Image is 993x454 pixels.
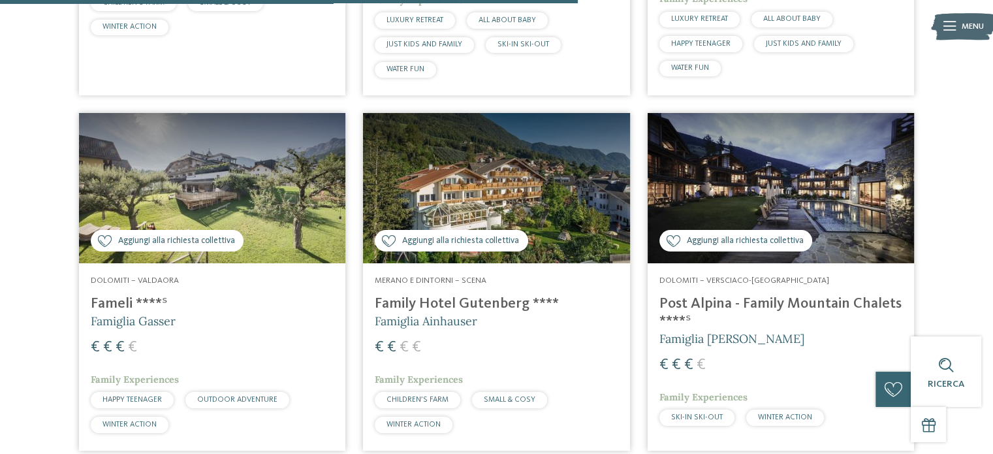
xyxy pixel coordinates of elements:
[386,65,424,73] span: WATER FUN
[484,396,535,404] span: SMALL & COSY
[659,295,902,331] h4: Post Alpina - Family Mountain Chalets ****ˢ
[497,41,549,48] span: SKI-IN SKI-OUT
[412,340,421,355] span: €
[928,380,964,389] span: Ricerca
[118,235,235,248] span: Aggiungi alla richiesta collettiva
[386,41,462,48] span: JUST KIDS AND FAMILY
[386,396,449,404] span: CHILDREN’S FARM
[197,396,277,404] span: OUTDOOR ADVENTURE
[386,421,441,429] span: WINTER ACTION
[102,396,162,404] span: HAPPY TEENAGER
[479,16,536,24] span: ALL ABOUT BABY
[648,113,914,450] a: Cercate un hotel per famiglie? Qui troverete solo i migliori! Aggiungi alla richiesta collettiva ...
[763,15,821,23] span: ALL ABOUT BABY
[79,113,345,450] a: Cercate un hotel per famiglie? Qui troverete solo i migliori! Aggiungi alla richiesta collettiva ...
[102,421,157,429] span: WINTER ACTION
[128,340,137,355] span: €
[659,391,748,403] span: Family Experiences
[363,113,629,263] img: Family Hotel Gutenberg ****
[686,235,803,248] span: Aggiungi alla richiesta collettiva
[697,357,706,373] span: €
[648,113,914,263] img: Post Alpina - Family Mountain Chalets ****ˢ
[659,276,829,285] span: Dolomiti – Versciaco-[GEOGRAPHIC_DATA]
[91,276,179,285] span: Dolomiti – Valdaora
[671,64,709,72] span: WATER FUN
[659,331,804,346] span: Famiglia [PERSON_NAME]
[766,40,842,48] span: JUST KIDS AND FAMILY
[116,340,125,355] span: €
[375,314,477,329] span: Famiglia Ainhauser
[102,23,157,31] span: WINTER ACTION
[402,235,519,248] span: Aggiungi alla richiesta collettiva
[386,16,443,24] span: LUXURY RETREAT
[400,340,409,355] span: €
[375,340,384,355] span: €
[672,357,681,373] span: €
[91,340,100,355] span: €
[363,113,629,450] a: Cercate un hotel per famiglie? Qui troverete solo i migliori! Aggiungi alla richiesta collettiva ...
[375,295,618,313] h4: Family Hotel Gutenberg ****
[659,357,669,373] span: €
[758,413,812,421] span: WINTER ACTION
[671,15,728,23] span: LUXURY RETREAT
[671,413,723,421] span: SKI-IN SKI-OUT
[375,374,463,385] span: Family Experiences
[684,357,693,373] span: €
[79,113,345,263] img: Cercate un hotel per famiglie? Qui troverete solo i migliori!
[387,340,396,355] span: €
[375,276,486,285] span: Merano e dintorni – Scena
[91,314,176,329] span: Famiglia Gasser
[91,374,179,385] span: Family Experiences
[103,340,112,355] span: €
[671,40,731,48] span: HAPPY TEENAGER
